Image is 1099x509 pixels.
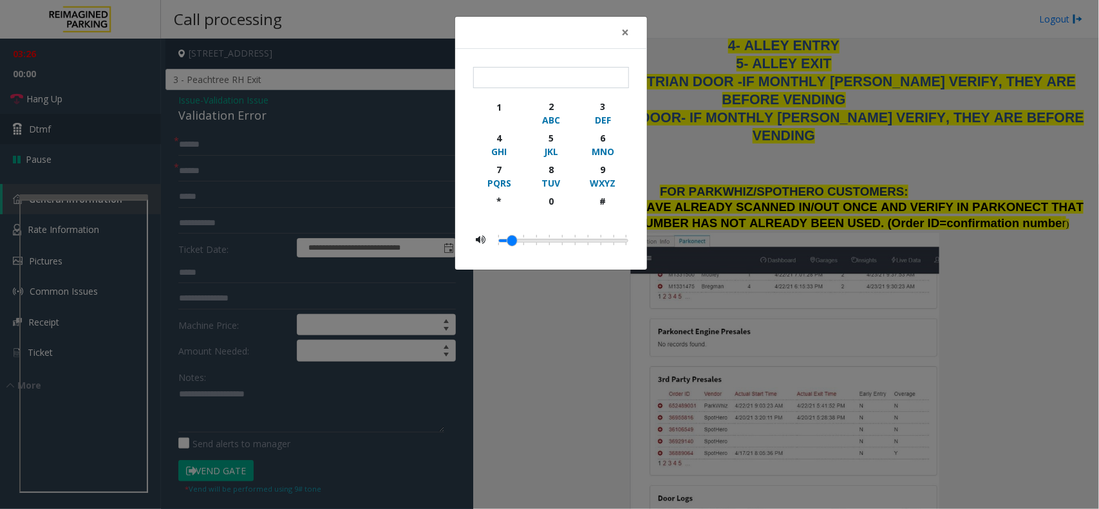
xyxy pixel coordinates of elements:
div: GHI [482,145,517,158]
li: 0.2 [543,232,556,248]
li: 0.3 [569,232,582,248]
li: 0.25 [556,232,569,248]
li: 0.15 [531,232,543,248]
div: 3 [585,100,621,113]
div: 2 [533,100,568,113]
div: 6 [585,131,621,145]
li: 0.1 [518,232,531,248]
div: PQRS [482,176,517,190]
button: 1 [473,97,525,129]
button: 3DEF [577,97,629,129]
div: ABC [533,113,568,127]
div: TUV [533,176,568,190]
div: 5 [533,131,568,145]
li: 0.5 [621,232,626,248]
div: WXYZ [585,176,621,190]
button: 8TUV [525,160,577,192]
div: 0 [533,194,568,208]
button: 2ABC [525,97,577,129]
div: 4 [482,131,517,145]
li: 0 [498,232,505,248]
li: 0.4 [595,232,608,248]
div: 8 [533,163,568,176]
button: 6MNO [577,129,629,160]
div: MNO [585,145,621,158]
div: # [585,194,621,208]
li: 0.45 [608,232,621,248]
div: JKL [533,145,568,158]
li: 0.05 [505,232,518,248]
button: 0 [525,192,577,222]
a: Drag [507,236,517,246]
button: # [577,192,629,222]
div: 9 [585,163,621,176]
button: 4GHI [473,129,525,160]
div: 1 [482,100,517,114]
button: 5JKL [525,129,577,160]
span: × [621,23,629,41]
div: DEF [585,113,621,127]
button: 7PQRS [473,160,525,192]
button: 9WXYZ [577,160,629,192]
button: Close [612,17,638,48]
li: 0.35 [582,232,595,248]
div: 7 [482,163,517,176]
